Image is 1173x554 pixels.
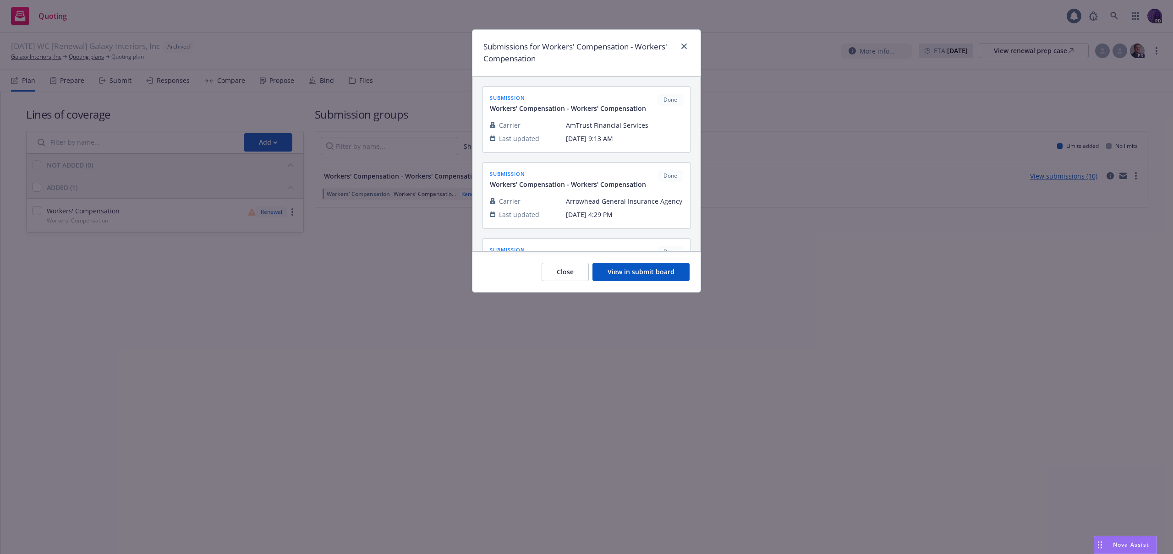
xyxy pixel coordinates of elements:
[661,172,680,180] span: Done
[490,170,646,178] span: submission
[499,120,521,130] span: Carrier
[592,263,690,281] button: View in submit board
[483,41,675,65] h1: Submissions for Workers' Compensation - Workers' Compensation
[499,210,539,219] span: Last updated
[1094,536,1157,554] button: Nova Assist
[499,134,539,143] span: Last updated
[490,103,646,113] span: Workers' Compensation - Workers' Compensation
[490,179,646,189] span: Workers' Compensation - Workers' Compensation
[490,94,646,102] span: submission
[499,196,521,206] span: Carrier
[542,263,589,281] button: Close
[490,246,646,254] span: submission
[661,248,680,256] span: Done
[1094,536,1106,554] div: Drag to move
[566,120,683,130] span: AmTrust Financial Services
[661,96,680,104] span: Done
[566,196,683,206] span: Arrowhead General Insurance Agency
[679,41,690,52] a: close
[566,134,683,143] span: [DATE] 9:13 AM
[1113,541,1149,549] span: Nova Assist
[566,210,683,219] span: [DATE] 4:29 PM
